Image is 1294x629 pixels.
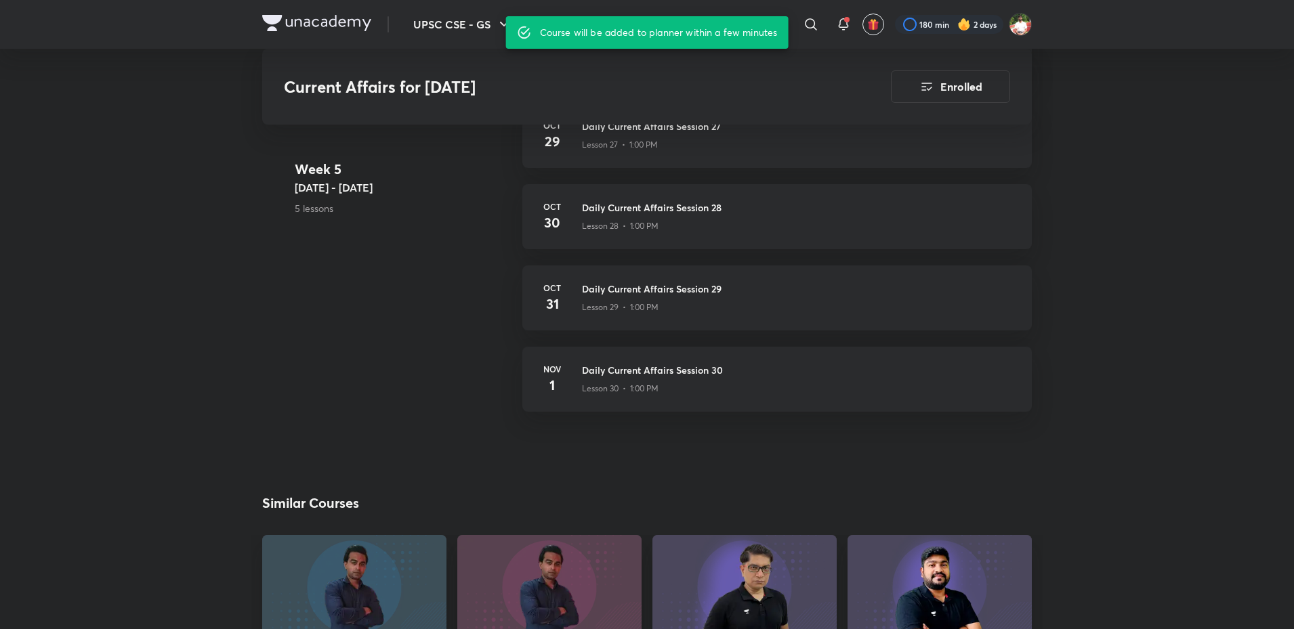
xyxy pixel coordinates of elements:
[539,119,566,131] h6: Oct
[539,375,566,395] h4: 1
[295,179,512,196] h5: [DATE] - [DATE]
[539,294,566,314] h4: 31
[582,282,1016,296] h3: Daily Current Affairs Session 29
[262,15,371,31] img: Company Logo
[295,159,512,179] h4: Week 5
[295,201,512,215] p: 5 lessons
[539,200,566,213] h6: Oct
[862,14,884,35] button: avatar
[957,18,971,31] img: streak
[582,363,1016,377] h3: Daily Current Affairs Session 30
[582,139,658,151] p: Lesson 27 • 1:00 PM
[405,11,520,38] button: UPSC CSE - GS
[582,119,1016,133] h3: Daily Current Affairs Session 27
[582,200,1016,215] h3: Daily Current Affairs Session 28
[582,301,659,313] p: Lesson 29 • 1:00 PM
[582,220,659,232] p: Lesson 28 • 1:00 PM
[539,282,566,294] h6: Oct
[522,103,1032,184] a: Oct29Daily Current Affairs Session 27Lesson 27 • 1:00 PM
[262,493,359,513] h2: Similar Courses
[891,70,1010,103] button: Enrolled
[582,383,659,395] p: Lesson 30 • 1:00 PM
[539,131,566,152] h4: 29
[522,184,1032,265] a: Oct30Daily Current Affairs Session 28Lesson 28 • 1:00 PM
[1009,13,1032,36] img: Shashank Soni
[539,363,566,375] h6: Nov
[539,213,566,233] h4: 30
[867,18,879,30] img: avatar
[262,15,371,35] a: Company Logo
[522,265,1032,347] a: Oct31Daily Current Affairs Session 29Lesson 29 • 1:00 PM
[540,20,778,45] div: Course will be added to planner within a few minutes
[522,347,1032,428] a: Nov1Daily Current Affairs Session 30Lesson 30 • 1:00 PM
[284,77,814,97] h3: Current Affairs for [DATE]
